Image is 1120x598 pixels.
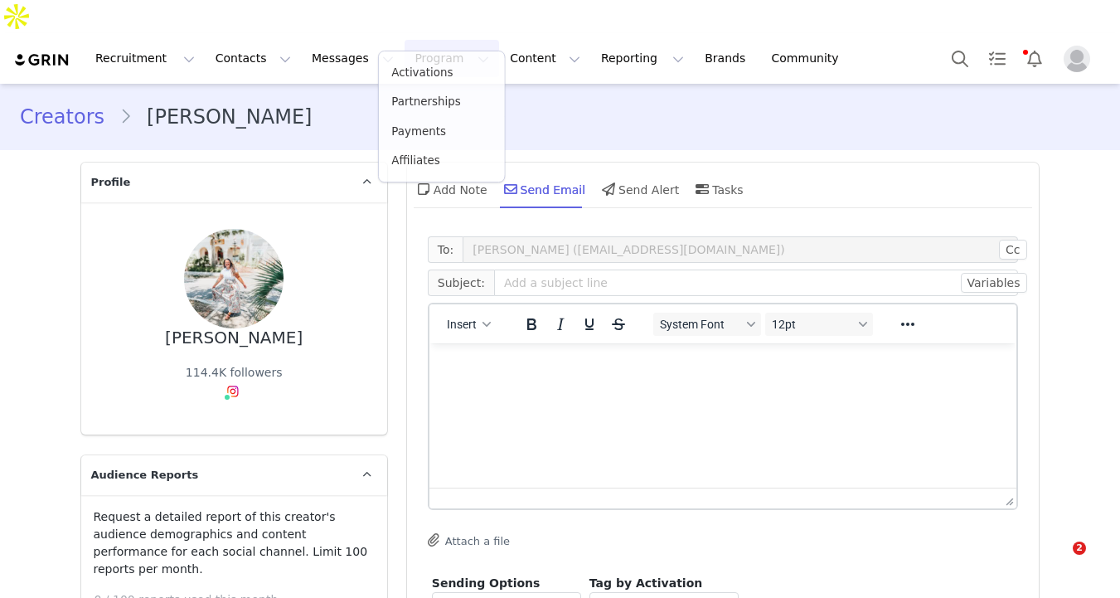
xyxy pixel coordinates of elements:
[894,313,922,336] button: Reveal or hide additional toolbar items
[762,40,856,77] a: Community
[695,40,760,77] a: Brands
[1064,46,1090,72] img: placeholder-profile.jpg
[772,318,853,331] span: 12pt
[591,40,694,77] button: Reporting
[501,169,586,209] div: Send Email
[692,169,744,209] div: Tasks
[500,40,590,77] button: Content
[979,40,1016,77] a: Tasks
[1016,40,1053,77] button: Notifications
[391,123,446,139] p: Payments
[428,530,510,550] button: Attach a file
[1039,542,1079,581] iframe: Intercom live chat
[391,153,439,169] p: Affiliates
[226,385,240,398] img: instagram.svg
[653,313,761,336] button: Fonts
[1073,542,1086,555] span: 2
[589,576,702,590] span: Tag by Activation
[599,169,679,209] div: Send Alert
[391,94,461,110] p: Partnerships
[517,313,545,336] button: Bold
[942,40,978,77] button: Search
[961,273,1027,293] button: Variables
[999,489,1016,508] div: Press the Up and Down arrow keys to resize the editor.
[165,328,303,348] div: [PERSON_NAME]
[546,313,575,336] button: Italic
[439,313,497,336] button: Insert
[94,508,375,578] p: Request a detailed report of this creator's audience demographics and content performance for eac...
[432,576,541,590] span: Sending Options
[765,313,873,336] button: Font sizes
[494,270,1019,296] input: Add a subject line
[302,40,404,77] button: Messages
[206,40,301,77] button: Contacts
[428,270,494,296] span: Subject:
[184,229,284,328] img: e053eb5f-3b56-40ab-9607-da670ffb314c.jpg
[428,236,463,263] span: To:
[91,467,199,484] span: Audience Reports
[391,64,453,80] p: Activations
[575,313,604,336] button: Underline
[91,174,131,191] span: Profile
[414,169,487,209] div: Add Note
[405,40,499,77] button: Program
[85,40,205,77] button: Recruitment
[660,318,741,331] span: System Font
[999,240,1026,260] button: Cc
[1054,46,1107,72] button: Profile
[446,318,476,331] span: Insert
[13,52,71,68] img: grin logo
[604,313,633,336] button: Strikethrough
[429,343,1017,488] iframe: Rich Text Area
[186,364,283,382] div: 114.4K followers
[20,102,119,132] a: Creators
